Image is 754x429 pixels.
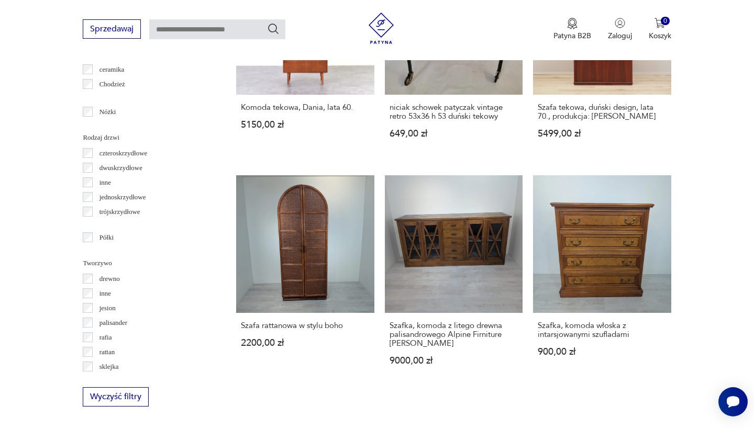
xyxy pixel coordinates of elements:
[553,31,591,41] p: Patyna B2B
[83,387,149,407] button: Wyczyść filtry
[99,93,125,105] p: Ćmielów
[99,78,125,90] p: Chodzież
[99,177,111,188] p: inne
[83,257,211,269] p: Tworzywo
[99,191,146,203] p: jednoskrzydłowe
[99,288,111,299] p: inne
[385,175,523,386] a: Szafka, komoda z litego drewna palisandrowego Alpine Firniture NewberrySzafka, komoda z litego dr...
[390,356,518,365] p: 9000,00 zł
[241,103,369,112] h3: Komoda tekowa, Dania, lata 60.
[567,18,578,29] img: Ikona medalu
[99,162,142,174] p: dwuskrzydłowe
[553,18,591,41] a: Ikona medaluPatyna B2B
[608,31,632,41] p: Zaloguj
[99,346,115,358] p: rattan
[83,26,141,33] a: Sprzedawaj
[99,332,112,343] p: rafia
[83,132,211,143] p: Rodzaj drzwi
[718,387,748,416] iframe: Smartsupp widget button
[99,302,116,314] p: jesion
[99,148,148,159] p: czteroskrzydłowe
[390,321,518,348] h3: Szafka, komoda z litego drewna palisandrowego Alpine Firniture [PERSON_NAME]
[533,175,671,386] a: Szafka, komoda włoska z intarsjowanymi szufladamiSzafka, komoda włoska z intarsjowanymi szufladam...
[241,120,369,129] p: 5150,00 zł
[390,103,518,121] h3: niciak schowek patyczak vintage retro 53x36 h 53 duński tekowy
[649,31,671,41] p: Koszyk
[615,18,625,28] img: Ikonka użytkownika
[99,64,125,75] p: ceramika
[99,273,120,285] p: drewno
[538,129,666,138] p: 5499,00 zł
[241,321,369,330] h3: Szafa rattanowa w stylu boho
[267,22,280,35] button: Szukaj
[99,361,119,372] p: sklejka
[99,106,116,118] p: Nóżki
[83,19,141,39] button: Sprzedawaj
[538,103,666,121] h3: Szafa tekowa, duński design, lata 70., produkcja: [PERSON_NAME]
[608,18,632,41] button: Zaloguj
[99,376,111,387] p: teak
[538,321,666,339] h3: Szafka, komoda włoska z intarsjowanymi szufladami
[241,338,369,347] p: 2200,00 zł
[661,17,670,26] div: 0
[236,175,374,386] a: Szafa rattanowa w stylu bohoSzafa rattanowa w stylu boho2200,00 zł
[99,317,127,329] p: palisander
[553,18,591,41] button: Patyna B2B
[99,206,140,218] p: trójskrzydłowe
[538,347,666,356] p: 900,00 zł
[365,13,397,44] img: Patyna - sklep z meblami i dekoracjami vintage
[99,232,114,243] p: Półki
[655,18,665,28] img: Ikona koszyka
[649,18,671,41] button: 0Koszyk
[390,129,518,138] p: 649,00 zł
